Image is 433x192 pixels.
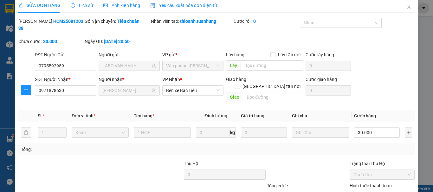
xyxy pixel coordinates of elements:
[104,39,130,44] b: [DATE] 20:50
[243,92,303,102] input: Dọc đường
[354,113,376,118] span: Cước hàng
[99,51,160,58] div: Người gửi
[99,76,160,83] div: Người nhận
[85,38,150,45] div: Ngày GD:
[267,183,288,188] span: Tổng cước
[226,77,246,82] span: Giao hàng
[353,170,411,179] span: Chưa thu
[184,161,198,166] span: Thu Hộ
[43,39,57,44] b: 30.000
[72,113,95,118] span: Đơn vị tính
[134,113,154,118] span: Tên hàng
[150,3,155,8] img: icon
[85,18,150,25] div: Gói vận chuyển:
[162,51,223,58] div: VP gửi
[21,85,31,95] button: plus
[226,60,241,71] span: Lấy
[292,127,349,138] input: Ghi Chú
[241,127,287,138] input: 0
[103,3,108,8] span: picture
[289,110,352,122] th: Ghi chú
[180,19,216,24] b: thioanh.tuanhung
[240,83,303,90] span: [GEOGRAPHIC_DATA] tận nơi
[151,18,232,25] div: Nhân viên tạo:
[241,113,264,118] span: Giá trị hàng
[166,61,220,71] span: Văn phòng Hồ Chí Minh
[405,127,412,138] button: plus
[306,52,334,57] label: Cước lấy hàng
[18,38,83,45] div: Chưa cước :
[253,19,256,24] b: 0
[229,127,236,138] span: kg
[152,88,156,93] span: user
[102,62,150,69] input: Tên người gửi
[162,77,180,82] span: VP Nhận
[306,61,351,71] input: Cước lấy hàng
[117,19,139,24] b: Tiêu chuẩn
[166,86,220,95] span: Bến xe Bạc Liêu
[152,64,156,68] span: user
[204,113,227,118] span: Định lượng
[350,160,415,167] div: Trạng thái Thu Hộ
[18,3,61,8] span: SỬA ĐƠN HÀNG
[102,87,150,94] input: Tên người nhận
[35,51,96,58] div: SĐT Người Gửi
[103,3,140,8] span: Ảnh kiện hàng
[38,113,43,118] span: SL
[150,3,217,8] span: Yêu cầu xuất hóa đơn điện tử
[35,76,96,83] div: SĐT Người Nhận
[241,60,303,71] input: Dọc đường
[75,128,125,137] span: Khác
[134,127,191,138] input: VD: Bàn, Ghế
[406,4,411,9] span: close
[226,92,243,102] span: Giao
[275,51,303,58] span: Lấy tận nơi
[306,85,351,96] input: Cước giao hàng
[306,77,337,82] label: Cước giao hàng
[21,87,31,92] span: plus
[71,3,75,8] span: clock-circle
[226,52,244,57] span: Lấy hàng
[21,127,31,138] button: delete
[350,183,392,188] label: Hình thức thanh toán
[21,146,168,153] div: Tổng: 1
[18,18,83,32] div: [PERSON_NAME]:
[71,3,93,8] span: Lịch sử
[234,18,299,25] div: Cước rồi :
[18,3,23,8] span: edit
